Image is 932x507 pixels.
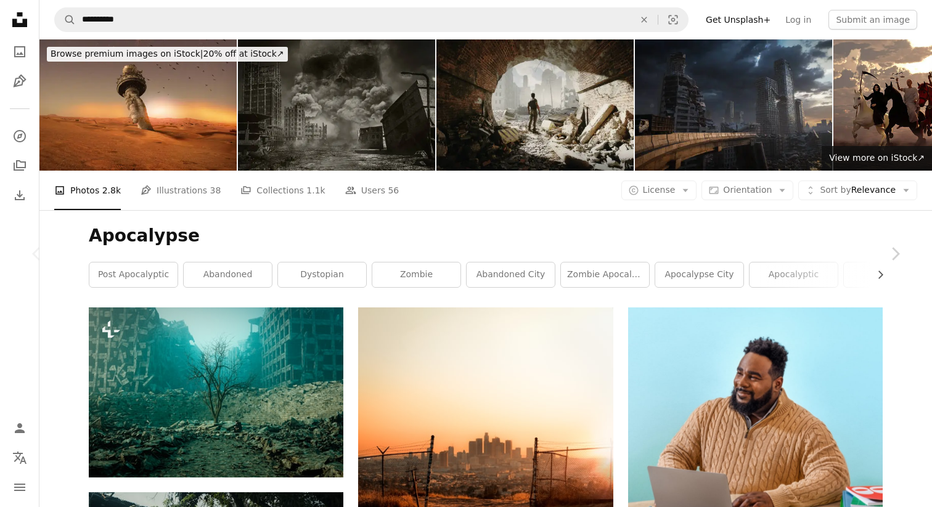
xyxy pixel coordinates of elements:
h1: Apocalypse [89,225,883,247]
a: post apocalyptic [89,262,178,287]
img: Echoes of the Forgotten World [436,39,634,171]
a: Illustrations [7,69,32,94]
button: Submit an image [828,10,917,30]
a: Download History [7,183,32,208]
img: Apocalyptic Future of New York [39,39,237,171]
a: Users 56 [345,171,399,210]
span: View more on iStock ↗ [829,153,925,163]
span: 38 [210,184,221,197]
a: Next [858,195,932,313]
a: Illustrations 38 [141,171,221,210]
a: Log in [778,10,819,30]
span: Sort by [820,185,851,195]
form: Find visuals sitewide [54,7,689,32]
button: Orientation [701,180,793,200]
a: View more on iStock↗ [822,146,932,171]
img: a lone tree stands in the midst of a destroyed city [89,307,343,477]
a: apocalyptic [750,262,838,287]
span: Orientation [723,185,772,195]
a: Log in / Sign up [7,416,32,440]
a: dystopia [844,262,932,287]
button: Menu [7,475,32,500]
button: Language [7,445,32,470]
button: License [621,180,697,200]
a: Get Unsplash+ [698,10,778,30]
a: black metal fence near building during daytime [358,461,613,472]
a: abandoned city [467,262,555,287]
a: dystopian [278,262,366,287]
a: zombie [372,262,460,287]
button: Sort byRelevance [798,180,917,200]
span: 1.1k [306,184,325,197]
button: Search Unsplash [55,8,76,31]
a: Explore [7,124,32,148]
a: Browse premium images on iStock|20% off at iStock↗ [39,39,295,69]
img: Destroyed city [238,39,435,171]
a: apocalypse city [655,262,743,287]
span: Relevance [820,184,896,197]
span: 20% off at iStock ↗ [51,49,284,59]
span: 56 [388,184,399,197]
a: Collections 1.1k [240,171,325,210]
a: abandoned [184,262,272,287]
a: zombie apocalypse [561,262,649,287]
a: a lone tree stands in the midst of a destroyed city [89,386,343,397]
span: Browse premium images on iStock | [51,49,203,59]
a: Collections [7,153,32,178]
button: Clear [631,8,658,31]
button: Visual search [658,8,688,31]
img: Post-Apocalyptic Cityscape at Twilight [635,39,832,171]
span: License [643,185,676,195]
a: Photos [7,39,32,64]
